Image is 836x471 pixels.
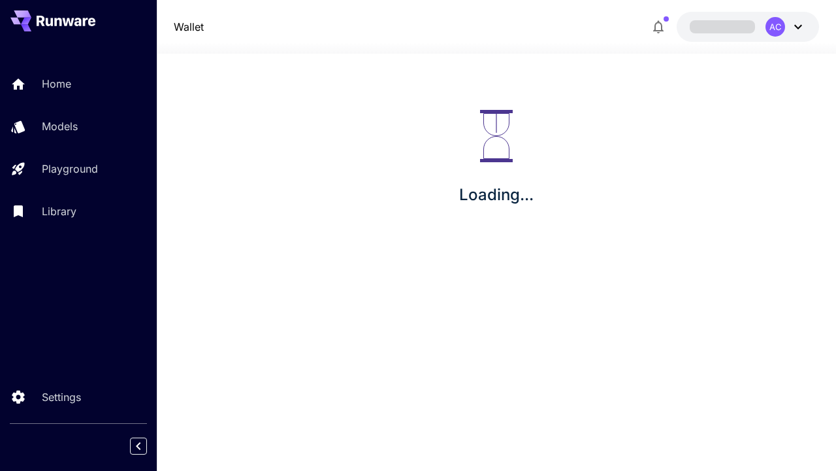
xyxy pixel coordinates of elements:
[765,17,785,37] div: AC
[42,203,76,219] p: Library
[130,438,147,455] button: Collapse sidebar
[42,389,81,405] p: Settings
[459,183,534,207] p: Loading...
[174,19,204,35] nav: breadcrumb
[42,76,71,92] p: Home
[140,434,157,458] div: Collapse sidebar
[677,12,819,42] button: AC
[42,161,98,177] p: Playground
[174,19,204,35] a: Wallet
[42,118,78,134] p: Models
